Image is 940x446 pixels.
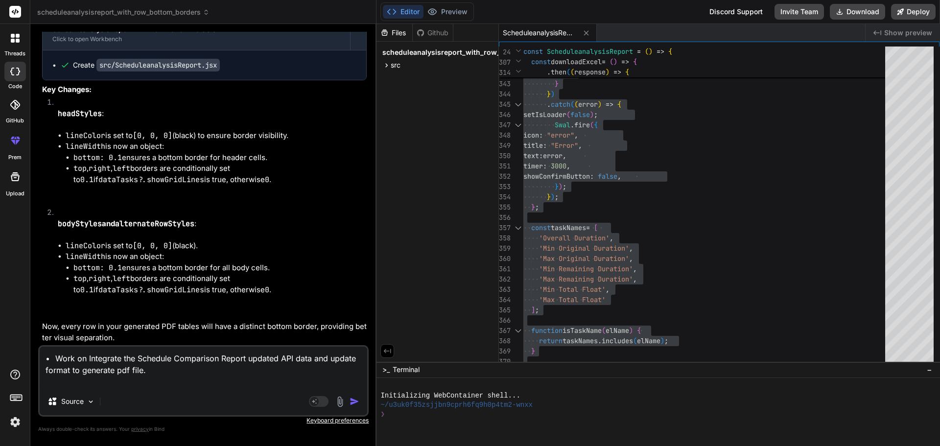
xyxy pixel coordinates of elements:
span: icon [523,131,539,140]
span: ; [555,192,559,201]
div: 366 [499,315,511,326]
span: >_ [382,365,390,375]
div: 365 [499,305,511,315]
code: [0, 0, 0] [133,131,172,141]
span: ; [563,182,566,191]
span: , [578,141,582,150]
span: elName [606,326,629,335]
span: − [927,365,932,375]
span: function [531,326,563,335]
span: taskNames [563,336,598,345]
div: 343 [499,79,511,89]
span: 'Min Total Float' [539,285,606,294]
span: error [578,100,598,109]
button: Preview [423,5,471,19]
div: 363 [499,284,511,295]
code: right [89,164,111,173]
div: 360 [499,254,511,264]
span: : [590,172,594,181]
span: ; [664,336,668,345]
div: 347 [499,120,511,130]
div: 356 [499,212,511,223]
code: left [113,274,130,283]
span: downloadExcel [551,57,602,66]
span: const [531,57,551,66]
code: bottom: 0.1 [73,263,122,273]
span: } [555,182,559,191]
button: Download [830,4,885,20]
img: Pick Models [87,398,95,406]
div: 348 [499,130,511,141]
span: , [574,131,578,140]
span: text [523,151,539,160]
span: , [566,162,570,170]
span: { [668,47,672,56]
span: } [555,79,559,88]
button: Deploy [891,4,936,20]
span: . [598,336,602,345]
span: const [531,223,551,232]
div: Create [73,60,220,70]
span: ❯ [380,410,385,419]
span: , [606,285,610,294]
span: ( [574,100,578,109]
span: : [539,151,543,160]
span: timer [523,162,543,170]
span: ( [602,326,606,335]
div: Files [376,28,412,38]
span: : [543,141,547,150]
span: 'Min Remaining Duration' [539,264,633,273]
li: ensures a bottom border for all body cells. [73,262,367,274]
code: left [113,164,130,173]
div: 367 [499,326,511,336]
span: isTaskName [563,326,602,335]
span: false [570,110,590,119]
button: ScheduleanalysisReport with Row Bottom BordersClick to open Workbench [43,18,350,50]
label: Upload [6,189,24,198]
code: lineColor [66,241,105,251]
span: . [547,68,551,76]
span: ) [660,336,664,345]
label: prem [8,153,22,162]
code: bodyStyles [58,219,102,229]
span: ( [590,120,594,129]
span: , [629,244,633,253]
span: showConfirmButton [523,172,590,181]
label: threads [4,49,25,58]
div: 345 [499,99,511,110]
span: "Error" [551,141,578,150]
span: ( [633,336,637,345]
div: 353 [499,182,511,192]
span: src [391,60,400,70]
span: ScheduleanalysisReport [547,47,633,56]
span: { [637,326,641,335]
li: , , borders are conditionally set to if is true, otherwise . [73,163,367,185]
span: false [598,172,617,181]
div: Click to collapse the range. [512,99,524,110]
span: privacy [131,426,149,432]
label: code [8,82,22,91]
button: Editor [383,5,423,19]
span: { [625,68,629,76]
code: top [73,274,87,283]
span: { [633,57,637,66]
img: settings [7,414,23,430]
span: ( [566,68,570,76]
span: title [523,141,543,150]
code: right [89,274,111,283]
div: 349 [499,141,511,151]
div: 362 [499,274,511,284]
code: top [73,164,87,173]
span: ( [570,68,574,76]
span: => [657,47,664,56]
li: ensures a bottom border for header cells. [73,152,367,164]
span: ) [606,68,610,76]
span: , [617,172,621,181]
span: : [539,131,543,140]
span: then [551,68,566,76]
span: , [629,254,633,263]
span: } [547,90,551,98]
span: 'Max Total Float' [539,295,606,304]
span: ) [649,47,653,56]
div: 364 [499,295,511,305]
